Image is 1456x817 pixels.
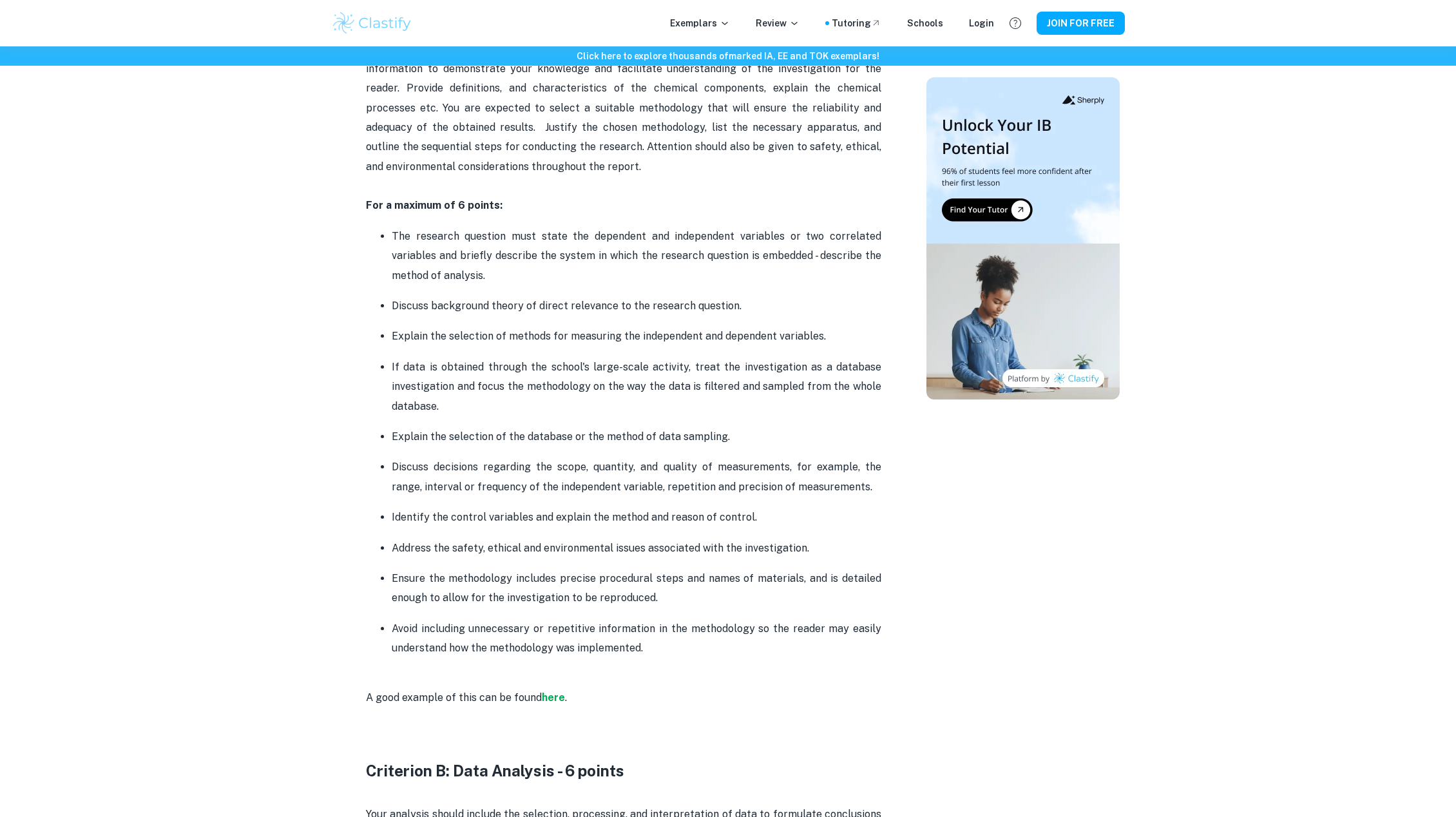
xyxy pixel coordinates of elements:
p: Review [756,16,800,30]
p: Explain the selection of the database or the method of data sampling. [392,427,881,447]
a: Tutoring [832,16,881,30]
span: A good example of this can be found [366,691,542,704]
a: Schools [907,16,943,30]
button: Help and Feedback [1004,12,1026,34]
p: The research question must state the dependent and independent variables or two correlated variab... [392,227,881,285]
strong: For a maximum of 6 points: [366,199,503,211]
p: Discuss background theory of direct relevance to the research question. [392,296,881,316]
img: Clastify logo [331,10,413,36]
p: Discuss decisions regarding the scope, quantity, and quality of measurements, for example, the ra... [392,457,881,497]
p: Address the safety, ethical and environmental issues associated with the investigation. [392,539,881,558]
p: Explain the selection of methods for measuring the independent and dependent variables. [392,327,881,346]
span: . [565,691,567,704]
span: This criterion consists of several key components to ensure a well-structured investigation proce... [366,23,884,173]
p: Avoid including unnecessary or repetitive information in the methodology so the reader may easily... [392,619,881,658]
p: Ensure the methodology includes precise procedural steps and names of materials, and is detailed ... [392,569,881,608]
a: here [542,691,565,704]
p: If data is obtained through the school's large-scale activity, treat the investigation as a datab... [392,358,881,416]
img: Thumbnail [926,77,1120,399]
h6: Click here to explore thousands of marked IA, EE and TOK exemplars ! [3,49,1453,63]
p: Identify the control variables and explain the method and reason of control. [392,508,881,527]
p: Exemplars [670,16,730,30]
button: JOIN FOR FREE [1037,12,1125,35]
a: Login [969,16,994,30]
strong: Criterion B: Data Analysis - 6 points [366,762,624,780]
